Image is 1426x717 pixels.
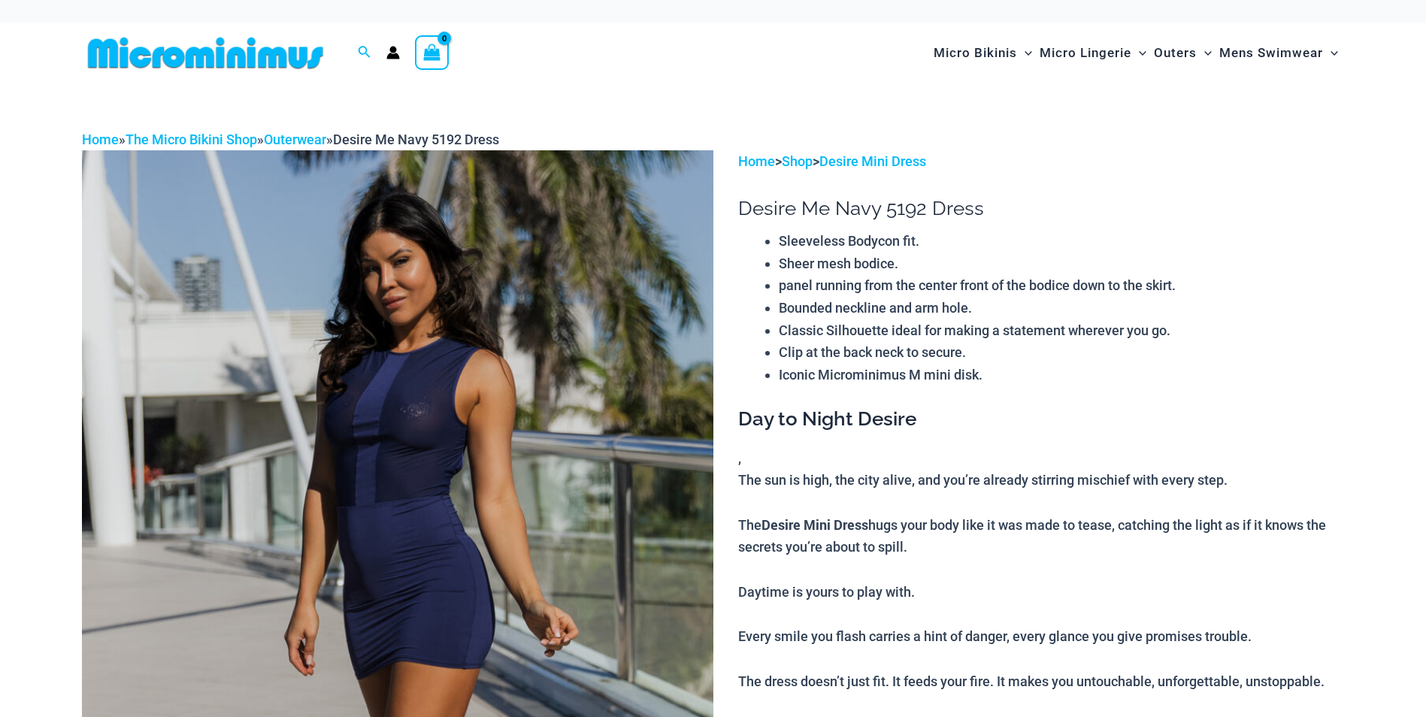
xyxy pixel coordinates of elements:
a: The Micro Bikini Shop [126,132,257,147]
li: Sleeveless Bodycon fit. [779,230,1344,253]
a: Micro LingerieMenu ToggleMenu Toggle [1036,30,1150,76]
span: Menu Toggle [1197,34,1212,72]
nav: Site Navigation [928,28,1345,78]
a: Shop [782,153,813,169]
span: Outers [1154,34,1197,72]
a: Home [82,132,119,147]
li: Bounded neckline and arm hole. [779,297,1344,319]
a: OutersMenu ToggleMenu Toggle [1150,30,1216,76]
span: » » » [82,132,499,147]
span: Menu Toggle [1131,34,1146,72]
a: Outerwear [264,132,326,147]
span: Menu Toggle [1323,34,1338,72]
b: Desire Mini Dress [761,516,868,534]
li: Iconic Microminimus M mini disk. [779,364,1344,386]
span: Micro Lingerie [1040,34,1131,72]
li: Clip at the back neck to secure. [779,341,1344,364]
a: Search icon link [358,44,371,62]
a: Account icon link [386,46,400,59]
a: Mens SwimwearMenu ToggleMenu Toggle [1216,30,1342,76]
a: Micro BikinisMenu ToggleMenu Toggle [930,30,1036,76]
a: View Shopping Cart, empty [415,35,450,70]
h1: Desire Me Navy 5192 Dress [738,197,1344,220]
h3: Day to Night Desire [738,407,1344,432]
span: Mens Swimwear [1219,34,1323,72]
a: Desire Mini Dress [819,153,926,169]
li: panel running from the center front of the bodice down to the skirt. [779,274,1344,297]
li: Sheer mesh bodice. [779,253,1344,275]
a: Home [738,153,775,169]
span: Menu Toggle [1017,34,1032,72]
p: > > [738,150,1344,173]
span: Desire Me Navy 5192 Dress [333,132,499,147]
li: Classic Silhouette ideal for making a statement wherever you go. [779,319,1344,342]
span: Micro Bikinis [934,34,1017,72]
img: MM SHOP LOGO FLAT [82,36,329,70]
